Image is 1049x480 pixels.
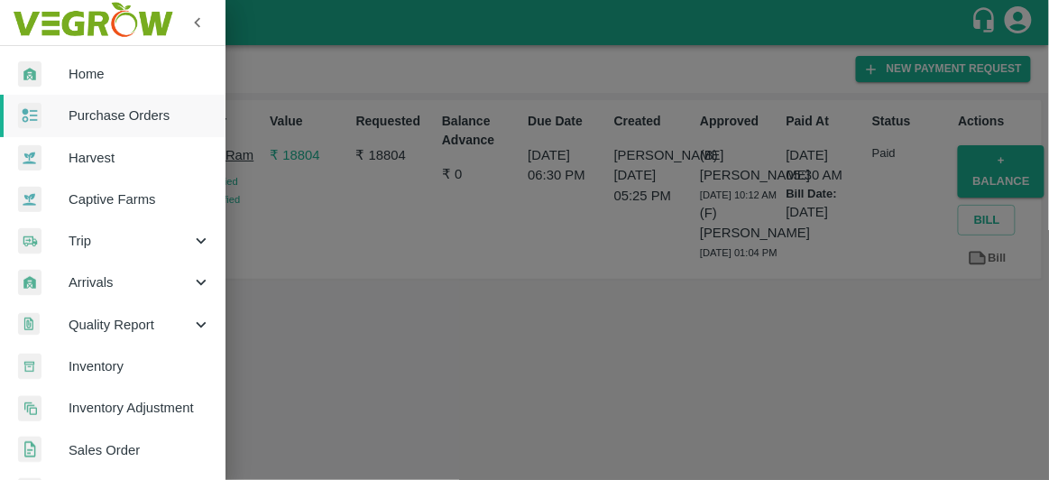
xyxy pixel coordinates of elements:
[69,231,191,251] span: Trip
[69,315,191,335] span: Quality Report
[18,354,41,380] img: whInventory
[18,395,41,421] img: inventory
[69,189,211,209] span: Captive Farms
[18,228,41,254] img: delivery
[69,106,211,125] span: Purchase Orders
[18,270,41,296] img: whArrival
[69,272,191,292] span: Arrivals
[69,356,211,376] span: Inventory
[69,440,211,460] span: Sales Order
[18,61,41,88] img: whArrival
[69,148,211,168] span: Harvest
[18,313,40,336] img: qualityReport
[18,186,41,213] img: harvest
[69,64,211,84] span: Home
[18,103,41,129] img: reciept
[69,398,211,418] span: Inventory Adjustment
[18,437,41,463] img: sales
[18,144,41,171] img: harvest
